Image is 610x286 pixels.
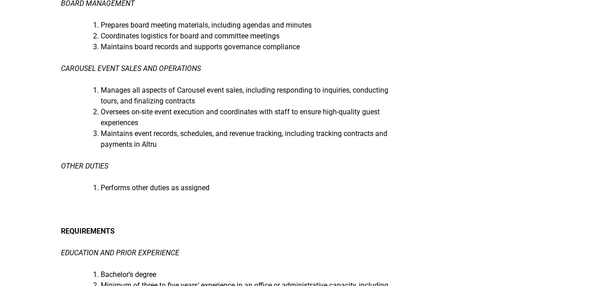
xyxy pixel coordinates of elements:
li: Prepares board meeting materials, including agendas and minutes [101,20,391,31]
li: Coordinates logistics for board and committee meetings [101,31,391,42]
li: Performs other duties as assigned [101,183,391,193]
li: Oversees on-site event execution and coordinates with staff to ensure high-quality guest experiences [101,107,391,128]
li: Bachelor’s degree [101,269,391,280]
em: CAROUSEL EVENT SALES AND OPERATIONS [61,64,201,73]
em: EDUCATION AND PRIOR EXPERIENCE [61,248,179,257]
em: OTHER DUTIES [61,162,108,170]
li: Maintains event records, schedules, and revenue tracking, including tracking contracts and paymen... [101,128,391,150]
strong: REQUIREMENTS [61,227,115,235]
li: Manages all aspects of Carousel event sales, including responding to inquiries, conducting tours,... [101,85,391,107]
li: Maintains board records and supports governance compliance [101,42,391,52]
